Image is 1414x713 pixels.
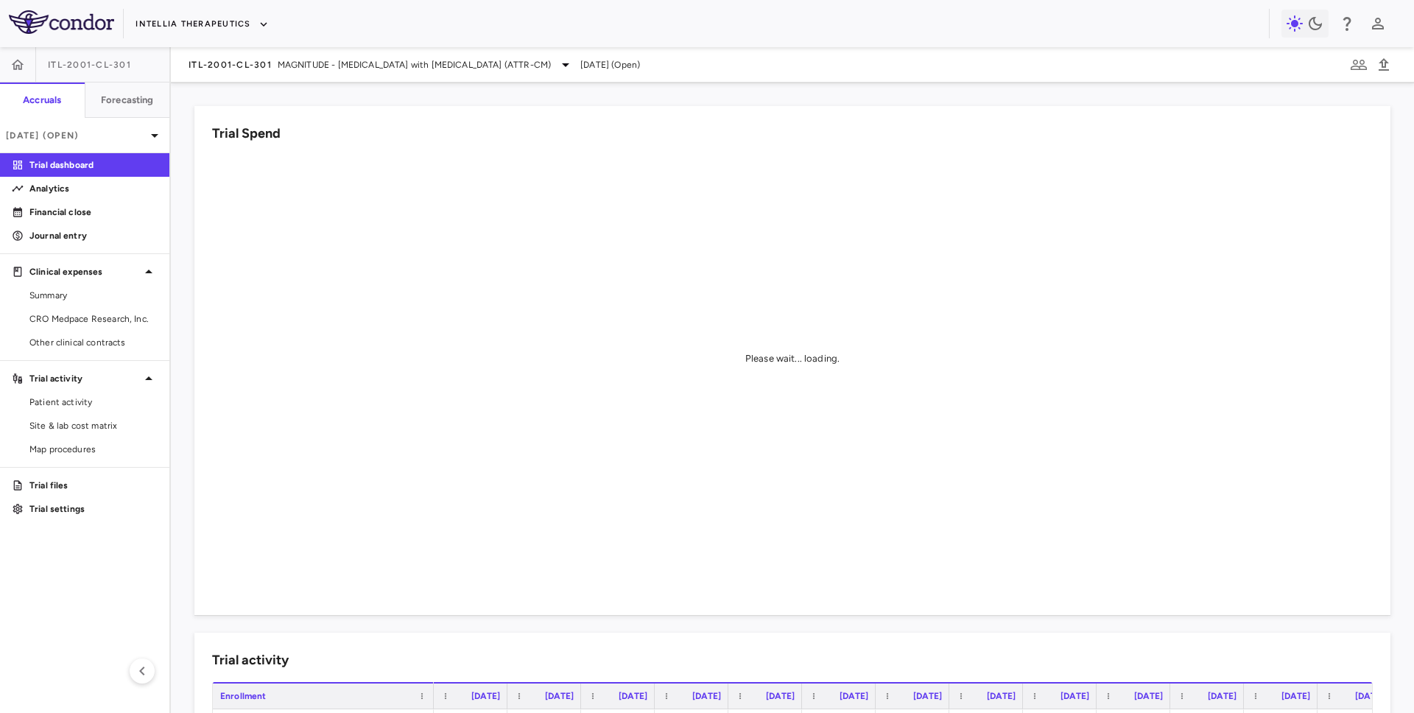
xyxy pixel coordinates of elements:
div: Please wait... loading. [745,352,840,365]
span: Site & lab cost matrix [29,419,158,432]
span: ITL-2001-CL-301 [48,59,131,71]
span: MAGNITUDE - [MEDICAL_DATA] with [MEDICAL_DATA] (ATTR-CM) [278,58,551,71]
span: [DATE] [840,691,868,701]
h6: Forecasting [101,94,154,107]
h6: Trial activity [212,650,289,670]
span: [DATE] [913,691,942,701]
span: [DATE] [1208,691,1237,701]
span: [DATE] [1355,691,1384,701]
p: Trial activity [29,372,140,385]
span: [DATE] (Open) [580,58,640,71]
span: [DATE] [471,691,500,701]
button: Intellia Therapeutics [136,13,268,36]
p: Clinical expenses [29,265,140,278]
p: Trial settings [29,502,158,516]
p: Financial close [29,206,158,219]
span: [DATE] [766,691,795,701]
span: ITL-2001-CL-301 [189,59,272,71]
p: [DATE] (Open) [6,129,146,142]
p: Trial dashboard [29,158,158,172]
h6: Accruals [23,94,61,107]
span: Enrollment [220,691,267,701]
span: [DATE] [545,691,574,701]
h6: Trial Spend [212,124,281,144]
span: [DATE] [692,691,721,701]
span: Summary [29,289,158,302]
span: [DATE] [619,691,647,701]
span: [DATE] [987,691,1016,701]
img: logo-full-SnFGN8VE.png [9,10,114,34]
span: [DATE] [1281,691,1310,701]
span: Other clinical contracts [29,336,158,349]
p: Trial files [29,479,158,492]
p: Journal entry [29,229,158,242]
span: [DATE] [1134,691,1163,701]
span: Patient activity [29,396,158,409]
span: [DATE] [1060,691,1089,701]
p: Analytics [29,182,158,195]
span: CRO Medpace Research, Inc. [29,312,158,326]
span: Map procedures [29,443,158,456]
